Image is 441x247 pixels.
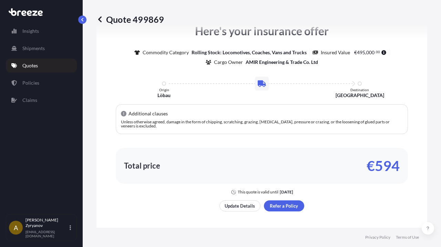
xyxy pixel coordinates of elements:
p: AMIR Engineering & Trade Co. Ltd [246,59,318,66]
p: Cargo Owner [214,59,243,66]
p: [EMAIL_ADDRESS][DOMAIN_NAME] [25,230,68,238]
p: Additional clauses [129,110,168,117]
p: [DATE] [280,189,293,195]
p: Quote 499869 [96,14,164,25]
p: [GEOGRAPHIC_DATA] [336,92,384,99]
p: Insights [22,28,39,35]
a: Terms of Use [396,235,419,240]
p: Policies [22,79,39,86]
span: € [354,50,357,55]
p: Quotes [22,62,38,69]
a: Quotes [6,59,77,73]
span: 00 [376,51,380,53]
p: Origin [159,88,169,92]
p: Total price [124,162,160,169]
p: Destination [350,88,369,92]
p: [PERSON_NAME] Zyryanov [25,217,68,228]
p: Claims [22,97,37,104]
span: . [375,51,376,53]
span: Unless otherwise agreed, damage in the form of chipping, scratching, grazing, [MEDICAL_DATA], pre... [121,119,390,129]
a: Claims [6,93,77,107]
span: 495 [357,50,365,55]
span: , [365,50,366,55]
p: Update Details [225,202,255,209]
p: Refer a Policy [270,202,298,209]
p: €594 [367,160,400,171]
p: Rolling Stock: Locomotives, Coaches, Vans and Trucks [192,49,307,56]
p: Shipments [22,45,45,52]
a: Shipments [6,41,77,55]
p: This quote is valid until [238,189,278,195]
button: Refer a Policy [264,200,304,211]
a: Privacy Policy [365,235,390,240]
button: Update Details [219,200,260,211]
a: Policies [6,76,77,90]
span: A [14,224,18,231]
p: Löbau [157,92,171,99]
a: Insights [6,24,77,38]
p: Commodity Category [143,49,189,56]
span: 000 [366,50,375,55]
p: Insured Value [321,49,350,56]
